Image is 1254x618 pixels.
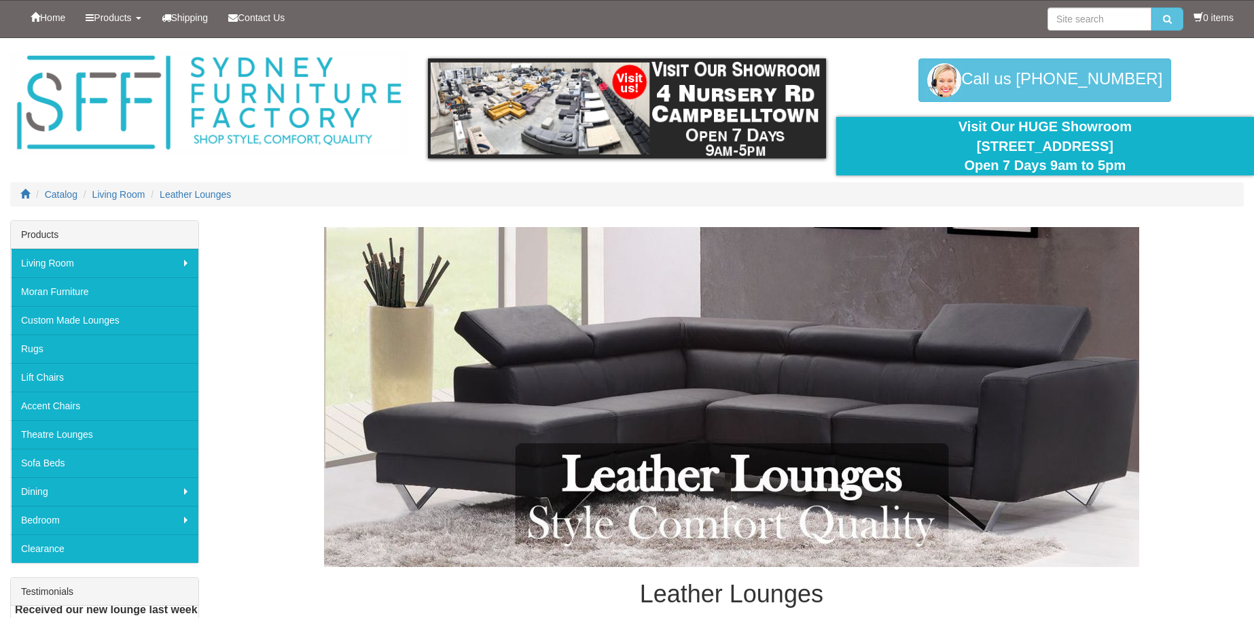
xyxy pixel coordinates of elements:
[11,334,198,363] a: Rugs
[92,189,145,200] a: Living Room
[428,58,825,158] img: showroom.gif
[160,189,231,200] a: Leather Lounges
[11,477,198,506] a: Dining
[11,249,198,277] a: Living Room
[11,506,198,534] a: Bedroom
[94,12,131,23] span: Products
[1194,11,1234,24] li: 0 items
[324,227,1139,567] img: Leather Lounges
[218,1,295,35] a: Contact Us
[75,1,151,35] a: Products
[40,12,65,23] span: Home
[11,420,198,449] a: Theatre Lounges
[11,534,198,563] a: Clearance
[171,12,209,23] span: Shipping
[238,12,285,23] span: Contact Us
[11,392,198,420] a: Accent Chairs
[11,306,198,334] a: Custom Made Lounges
[11,221,198,249] div: Products
[11,578,198,606] div: Testimonials
[10,52,408,154] img: Sydney Furniture Factory
[20,1,75,35] a: Home
[846,117,1244,175] div: Visit Our HUGE Showroom [STREET_ADDRESS] Open 7 Days 9am to 5pm
[11,277,198,306] a: Moran Furniture
[1047,7,1151,31] input: Site search
[11,363,198,392] a: Lift Chairs
[11,449,198,477] a: Sofa Beds
[219,581,1244,608] h1: Leather Lounges
[45,189,77,200] a: Catalog
[151,1,219,35] a: Shipping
